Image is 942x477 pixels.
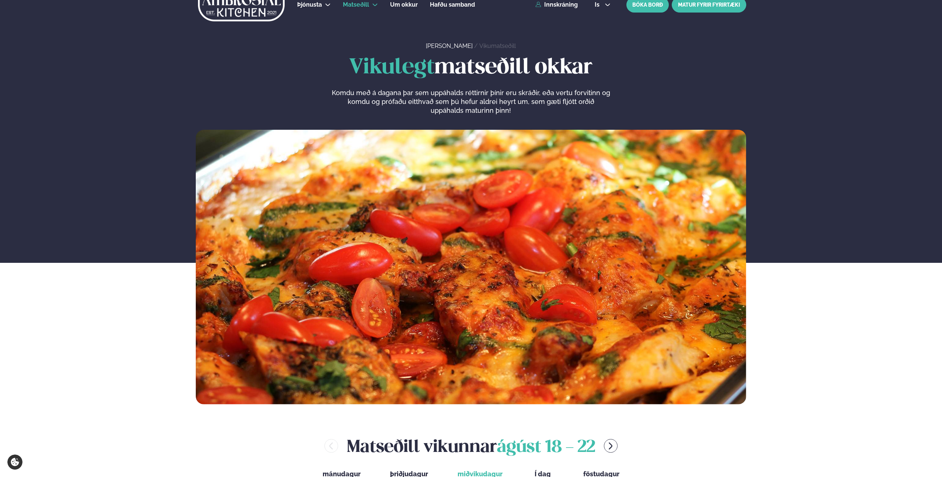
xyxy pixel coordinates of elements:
span: Matseðill [343,1,369,8]
a: Cookie settings [7,455,22,470]
p: Komdu með á dagana þar sem uppáhalds réttirnir þínir eru skráðir, eða vertu forvitinn og komdu og... [331,88,610,115]
span: is [595,2,602,8]
span: Um okkur [390,1,418,8]
span: Vikulegt [349,58,434,78]
button: menu-btn-right [604,439,618,453]
h1: matseðill okkar [196,56,746,80]
img: image alt [196,130,746,404]
button: menu-btn-left [324,439,338,453]
a: Hafðu samband [430,0,475,9]
a: Innskráning [535,1,578,8]
a: Matseðill [343,0,369,9]
a: Þjónusta [297,0,322,9]
span: / [474,42,479,49]
span: Þjónusta [297,1,322,8]
span: Hafðu samband [430,1,475,8]
span: ágúst 18 - 22 [497,439,595,456]
a: Vikumatseðill [479,42,516,49]
a: [PERSON_NAME] [426,42,473,49]
h2: Matseðill vikunnar [347,434,595,458]
a: Um okkur [390,0,418,9]
button: is [589,2,616,8]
